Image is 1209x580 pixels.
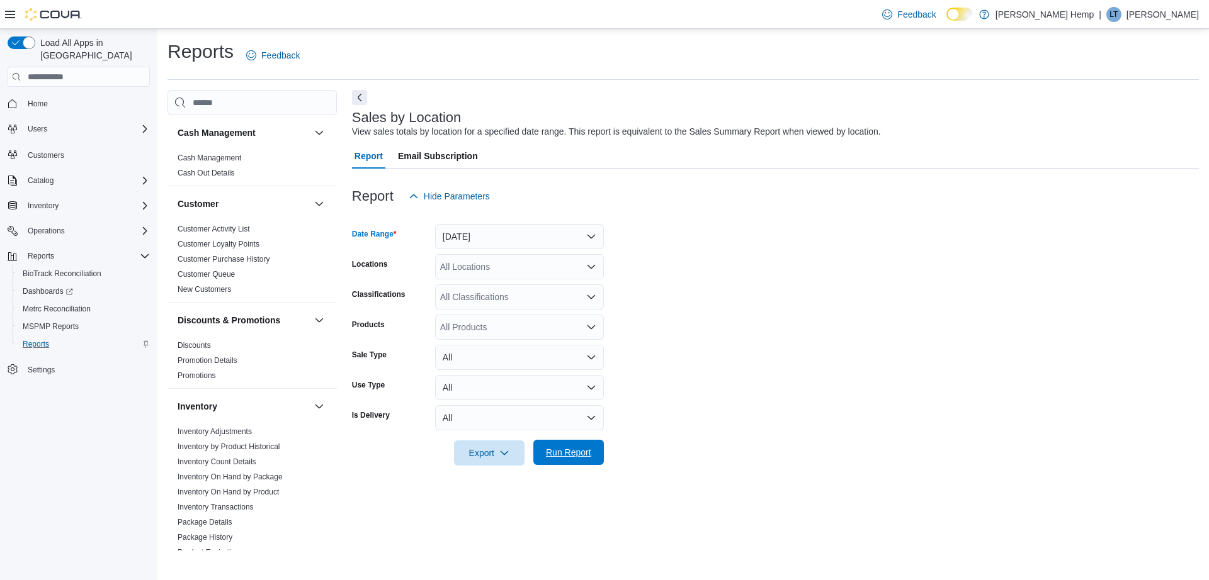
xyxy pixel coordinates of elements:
a: BioTrack Reconciliation [18,266,106,281]
span: Feedback [261,49,300,62]
a: Customer Queue [178,270,235,279]
span: Customer Queue [178,269,235,279]
div: View sales totals by location for a specified date range. This report is equivalent to the Sales ... [352,125,881,138]
button: Inventory [312,399,327,414]
img: Cova [25,8,82,21]
button: Export [454,440,525,466]
button: All [435,405,604,430]
a: Inventory On Hand by Package [178,472,283,481]
button: Settings [3,360,155,379]
span: Home [28,99,48,109]
span: Discounts [178,340,211,350]
h3: Cash Management [178,126,256,139]
span: Metrc Reconciliation [23,304,91,314]
a: Inventory Adjustments [178,427,252,436]
button: MSPMP Reports [13,318,155,335]
a: Package Details [178,518,232,527]
span: Package Details [178,517,232,527]
label: Sale Type [352,350,387,360]
span: Promotions [178,371,216,381]
span: Reports [28,251,54,261]
span: BioTrack Reconciliation [18,266,150,281]
label: Date Range [352,229,397,239]
span: Operations [28,226,65,236]
button: Discounts & Promotions [312,313,327,328]
span: Dashboards [18,284,150,299]
span: Report [355,143,383,169]
span: Hide Parameters [424,190,490,203]
button: Operations [3,222,155,240]
button: Open list of options [586,292,596,302]
h3: Discounts & Promotions [178,314,280,326]
a: New Customers [178,285,231,294]
span: Home [23,96,150,111]
span: Export [462,440,517,466]
a: Metrc Reconciliation [18,301,96,316]
label: Use Type [352,380,385,390]
span: Metrc Reconciliation [18,301,150,316]
nav: Complex example [8,89,150,411]
a: Customer Loyalty Points [178,240,259,248]
span: Customers [28,150,64,160]
button: Customer [178,198,309,210]
a: Home [23,96,53,111]
button: Open list of options [586,322,596,332]
span: MSPMP Reports [18,319,150,334]
a: Product Expirations [178,548,243,557]
button: [DATE] [435,224,604,249]
span: Run Report [546,446,591,459]
a: Reports [18,337,54,352]
a: Cash Management [178,153,241,162]
span: Reports [18,337,150,352]
span: Users [23,121,150,137]
input: Dark Mode [946,8,973,21]
span: Customer Activity List [178,224,250,234]
span: Inventory by Product Historical [178,442,280,452]
div: Discounts & Promotions [167,338,337,388]
span: New Customers [178,284,231,294]
a: Promotions [178,371,216,380]
a: Feedback [877,2,941,27]
span: Inventory On Hand by Product [178,487,279,497]
span: Email Subscription [398,143,478,169]
span: Inventory Transactions [178,502,254,512]
span: Promotion Details [178,355,237,365]
p: [PERSON_NAME] [1127,7,1199,22]
button: Customers [3,145,155,164]
p: [PERSON_NAME] Hemp [996,7,1094,22]
button: Catalog [23,173,59,188]
span: Settings [23,362,150,377]
span: Inventory [23,198,150,213]
button: Run Report [533,440,604,465]
span: Dashboards [23,286,73,296]
h3: Sales by Location [352,110,462,125]
span: Reports [23,248,150,264]
button: All [435,375,604,400]
h1: Reports [167,39,234,64]
button: Metrc Reconciliation [13,300,155,318]
span: Feedback [897,8,936,21]
span: Reports [23,339,49,349]
p: | [1099,7,1101,22]
span: Customer Purchase History [178,254,270,264]
button: Discounts & Promotions [178,314,309,326]
span: BioTrack Reconciliation [23,269,101,279]
span: Package History [178,532,232,542]
button: Home [3,94,155,113]
span: Customer Loyalty Points [178,239,259,249]
a: Inventory by Product Historical [178,442,280,451]
a: Cash Out Details [178,169,235,177]
span: Settings [28,365,55,375]
span: Product Expirations [178,547,243,557]
span: Cash Management [178,153,241,163]
span: Users [28,124,47,134]
button: Inventory [3,197,155,215]
button: Reports [13,335,155,353]
a: Promotion Details [178,356,237,365]
span: Customers [23,147,150,162]
button: All [435,345,604,370]
button: Next [352,90,367,105]
button: Cash Management [312,125,327,140]
a: Package History [178,533,232,542]
span: Load All Apps in [GEOGRAPHIC_DATA] [35,36,150,62]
